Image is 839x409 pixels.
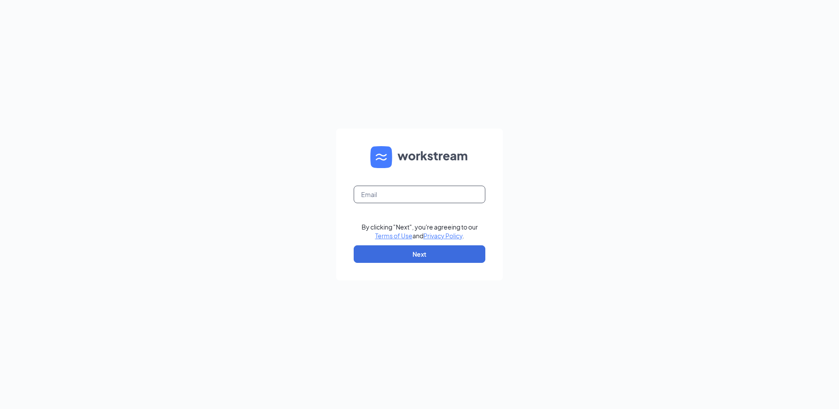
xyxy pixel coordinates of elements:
a: Privacy Policy [423,232,463,240]
img: WS logo and Workstream text [370,146,469,168]
div: By clicking "Next", you're agreeing to our and . [362,222,478,240]
input: Email [354,186,485,203]
button: Next [354,245,485,263]
a: Terms of Use [375,232,412,240]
